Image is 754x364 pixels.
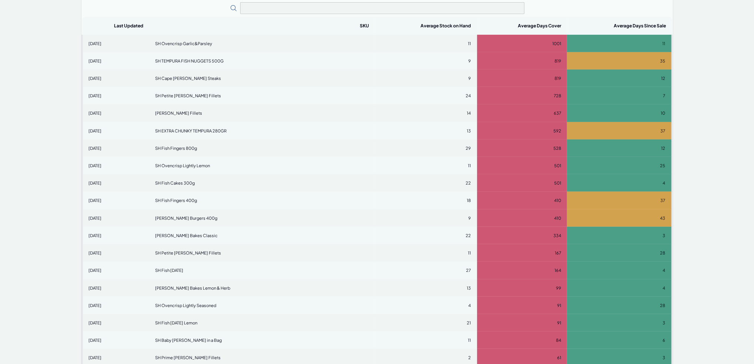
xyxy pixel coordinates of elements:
td: 164 [477,262,567,279]
td: [DATE] [82,35,150,52]
td: 91 [477,297,567,314]
td: 35 [567,52,672,70]
td: [DATE] [82,297,150,314]
th: Average Days Cover [477,17,567,35]
td: [DATE] [82,52,150,70]
td: 28 [567,297,672,314]
th: Last Updated [82,17,150,35]
td: 819 [477,52,567,70]
td: 24 [375,87,477,104]
td: 11 [375,331,477,349]
td: 12 [567,139,672,157]
td: 334 [477,227,567,244]
td: [DATE] [82,104,150,122]
td: SH Cape [PERSON_NAME] Steaks [149,70,375,87]
td: 11 [375,157,477,174]
td: 22 [375,227,477,244]
td: 528 [477,139,567,157]
th: SKU [149,17,375,35]
td: SH Baby [PERSON_NAME] in a Bag [149,331,375,349]
td: 43 [567,209,672,227]
td: 27 [375,262,477,279]
td: SH TEMPURA FISH NUGGETS 500G [149,52,375,70]
td: 9 [375,209,477,227]
td: 11 [375,244,477,262]
td: 501 [477,157,567,174]
td: 3 [567,314,672,331]
td: [DATE] [82,122,150,139]
td: 410 [477,209,567,227]
td: [DATE] [82,192,150,209]
td: 728 [477,87,567,104]
td: 99 [477,279,567,297]
td: 410 [477,192,567,209]
td: 10 [567,104,672,122]
td: SH Fish [DATE] Lemon [149,314,375,331]
td: 9 [375,70,477,87]
td: [DATE] [82,209,150,227]
td: 7 [567,87,672,104]
td: SH EXTRA CHUNKY TEMPURA 280GR [149,122,375,139]
td: 4 [567,174,672,192]
td: 22 [375,174,477,192]
td: 592 [477,122,567,139]
td: [DATE] [82,70,150,87]
td: [DATE] [82,227,150,244]
td: [DATE] [82,279,150,297]
td: 14 [375,104,477,122]
td: [DATE] [82,314,150,331]
td: [PERSON_NAME] Fillets [149,104,375,122]
td: 13 [375,279,477,297]
th: Average Stock on Hand [375,17,477,35]
td: 9 [375,52,477,70]
td: SH Ovencrisp Garlic&Parsley [149,35,375,52]
td: 29 [375,139,477,157]
td: 25 [567,157,672,174]
td: SH Fish Cakes 300g [149,174,375,192]
td: 501 [477,174,567,192]
td: [DATE] [82,244,150,262]
td: 13 [375,122,477,139]
td: SH Ovencrisp Lightly Lemon [149,157,375,174]
td: 91 [477,314,567,331]
td: 4 [375,297,477,314]
td: 37 [567,192,672,209]
td: SH Fish [DATE] [149,262,375,279]
td: 12 [567,70,672,87]
td: [PERSON_NAME] Burgers 400g [149,209,375,227]
td: 1001 [477,35,567,52]
td: 28 [567,244,672,262]
td: [DATE] [82,157,150,174]
td: [PERSON_NAME] Bakes Classic [149,227,375,244]
td: 3 [567,227,672,244]
td: 167 [477,244,567,262]
td: [PERSON_NAME] Bakes Lemon & Herb [149,279,375,297]
td: [DATE] [82,87,150,104]
td: [DATE] [82,262,150,279]
td: 637 [477,104,567,122]
td: [DATE] [82,174,150,192]
td: SH Ovencrisp Lightly Seasoned [149,297,375,314]
td: 4 [567,262,672,279]
td: SH Fish Fingers 800g [149,139,375,157]
td: 11 [375,35,477,52]
td: 37 [567,122,672,139]
th: Average Days Since Sale [567,17,672,35]
td: 6 [567,331,672,349]
td: 18 [375,192,477,209]
td: 84 [477,331,567,349]
td: 4 [567,279,672,297]
td: SH Fish Fingers 400g [149,192,375,209]
td: SH Petite [PERSON_NAME] Fillets [149,87,375,104]
td: 819 [477,70,567,87]
td: [DATE] [82,331,150,349]
td: 21 [375,314,477,331]
td: SH Petite [PERSON_NAME] Fillets [149,244,375,262]
td: [DATE] [82,139,150,157]
td: 11 [567,35,672,52]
